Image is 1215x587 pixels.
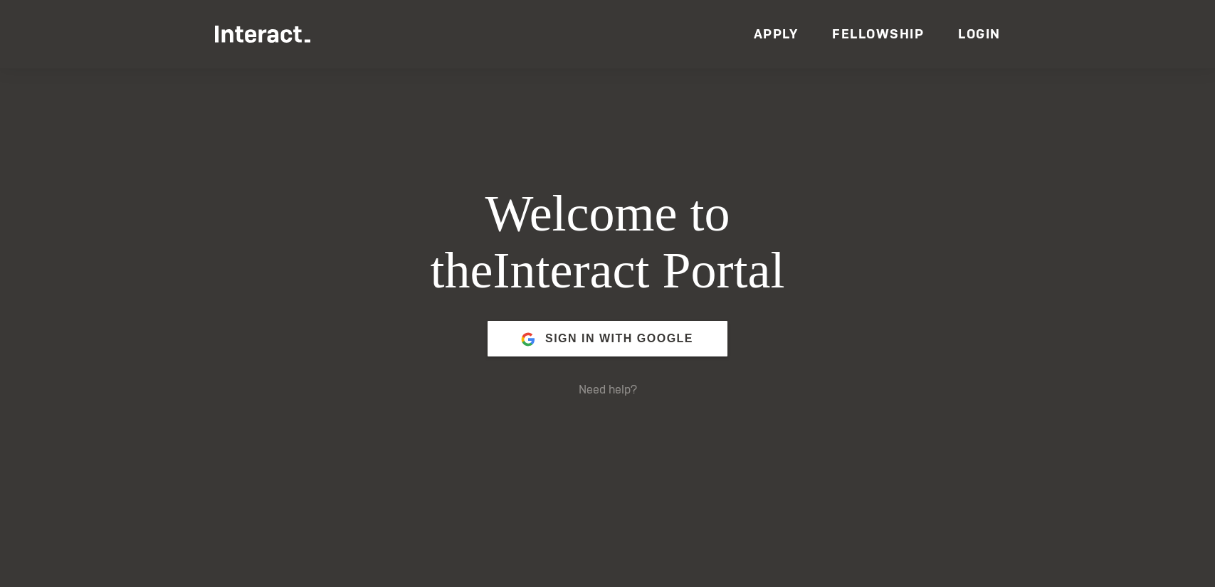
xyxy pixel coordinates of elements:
[493,242,785,299] span: Interact Portal
[958,26,1001,42] a: Login
[215,26,311,43] img: Interact Logo
[545,322,693,356] span: Sign in with Google
[832,26,924,42] a: Fellowship
[335,186,881,300] h1: Welcome to the
[579,382,637,397] a: Need help?
[754,26,799,42] a: Apply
